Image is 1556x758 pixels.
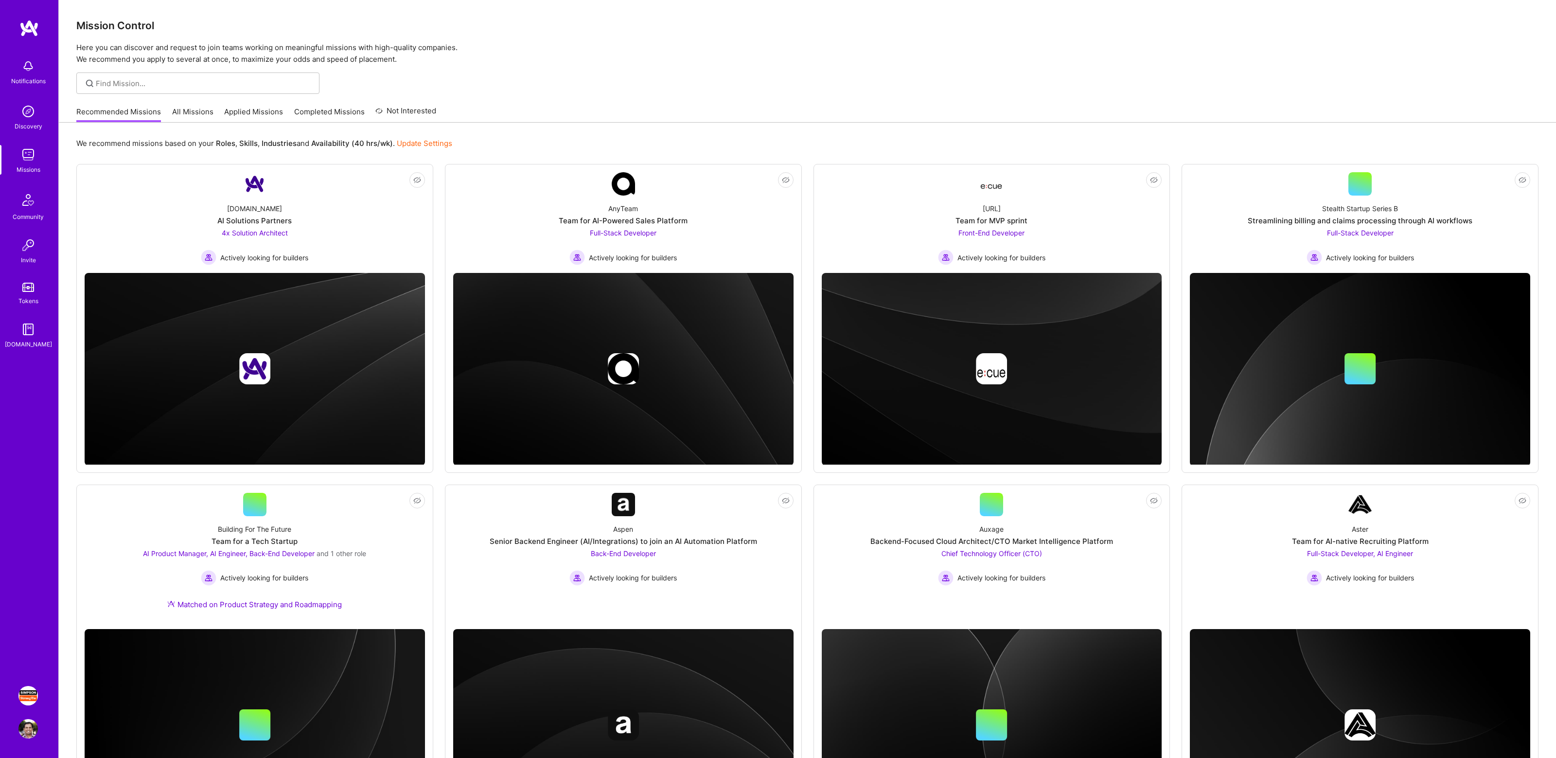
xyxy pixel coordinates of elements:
img: Company logo [976,353,1007,384]
i: icon EyeClosed [413,176,421,184]
img: Actively looking for builders [201,570,216,586]
span: Full-Stack Developer, AI Engineer [1307,549,1413,558]
span: AI Product Manager, AI Engineer, Back-End Developer [143,549,315,558]
i: icon EyeClosed [1519,497,1526,505]
i: icon EyeClosed [1150,176,1158,184]
span: Chief Technology Officer (CTO) [941,549,1042,558]
img: Company logo [239,353,270,384]
a: User Avatar [16,719,40,739]
a: AuxageBackend-Focused Cloud Architect/CTO Market Intelligence PlatformChief Technology Officer (C... [822,493,1162,621]
div: Missions [17,164,40,175]
i: icon EyeClosed [1150,497,1158,505]
a: All Missions [172,107,213,123]
a: Company LogoAsterTeam for AI-native Recruiting PlatformFull-Stack Developer, AI Engineer Actively... [1190,493,1530,621]
i: icon SearchGrey [84,78,95,89]
div: Stealth Startup Series B [1322,203,1398,214]
span: Actively looking for builders [1326,573,1414,583]
img: guide book [18,320,38,339]
span: Actively looking for builders [589,573,677,583]
div: Building For The Future [218,524,291,534]
img: cover [822,273,1162,466]
img: Actively looking for builders [1307,570,1322,586]
img: Actively looking for builders [569,250,585,265]
img: Simpson Strong-Tie: Product Manager [18,686,38,705]
b: Skills [239,139,258,148]
i: icon EyeClosed [782,176,790,184]
div: Tokens [18,296,38,306]
img: Invite [18,235,38,255]
div: Aspen [613,524,633,534]
p: Here you can discover and request to join teams working on meaningful missions with high-quality ... [76,42,1538,65]
img: Company logo [608,353,639,384]
img: cover [1190,273,1530,466]
div: Matched on Product Strategy and Roadmapping [167,599,342,610]
a: Update Settings [397,139,452,148]
a: Company Logo[URL]Team for MVP sprintFront-End Developer Actively looking for buildersActively loo... [822,172,1162,265]
img: Actively looking for builders [569,570,585,586]
img: Actively looking for builders [938,570,954,586]
div: Senior Backend Engineer (AI/Integrations) to join an AI Automation Platform [490,536,757,546]
img: Company logo [1344,709,1376,740]
div: Community [13,212,44,222]
div: Backend-Focused Cloud Architect/CTO Market Intelligence Platform [870,536,1113,546]
a: Building For The FutureTeam for a Tech StartupAI Product Manager, AI Engineer, Back-End Developer... [85,493,425,621]
span: Full-Stack Developer [1327,229,1394,237]
b: Availability (40 hrs/wk) [311,139,393,148]
span: and 1 other role [317,549,366,558]
div: [URL] [983,203,1001,214]
a: Simpson Strong-Tie: Product Manager [16,686,40,705]
span: Actively looking for builders [1326,253,1414,263]
span: Full-Stack Developer [590,229,656,237]
div: Aster [1352,524,1368,534]
div: Team for AI-Powered Sales Platform [559,216,688,226]
div: Team for MVP sprint [955,216,1027,226]
a: Recommended Missions [76,107,161,123]
div: [DOMAIN_NAME] [227,203,282,214]
img: Company Logo [243,172,266,196]
img: Company Logo [612,493,635,516]
div: Streamlining billing and claims processing through AI workflows [1248,216,1472,226]
div: Team for AI-native Recruiting Platform [1292,536,1429,546]
img: tokens [22,283,34,292]
img: Company logo [608,709,639,740]
span: Actively looking for builders [957,573,1045,583]
a: Completed Missions [294,107,365,123]
img: User Avatar [18,719,38,739]
span: Actively looking for builders [589,253,677,263]
img: bell [18,56,38,76]
img: discovery [18,102,38,121]
input: Find Mission... [96,78,312,89]
i: icon EyeClosed [782,497,790,505]
h3: Mission Control [76,19,1538,32]
span: Front-End Developer [958,229,1025,237]
img: Actively looking for builders [1307,250,1322,265]
b: Industries [262,139,297,148]
img: Community [17,188,40,212]
div: [DOMAIN_NAME] [5,339,52,349]
img: teamwork [18,145,38,164]
div: Auxage [979,524,1004,534]
div: Discovery [15,121,42,131]
img: Actively looking for builders [201,250,216,265]
span: 4x Solution Architect [222,229,288,237]
div: Invite [21,255,36,265]
div: Team for a Tech Startup [212,536,298,546]
a: Company LogoAnyTeamTeam for AI-Powered Sales PlatformFull-Stack Developer Actively looking for bu... [453,172,794,265]
img: cover [453,273,794,466]
img: Company Logo [612,172,635,196]
img: cover [85,273,425,466]
span: Actively looking for builders [220,573,308,583]
a: Not Interested [375,105,436,123]
div: Notifications [11,76,46,86]
i: icon EyeClosed [413,497,421,505]
img: logo [19,19,39,37]
i: icon EyeClosed [1519,176,1526,184]
div: AI Solutions Partners [217,216,292,226]
span: Actively looking for builders [957,253,1045,263]
img: Company Logo [980,175,1003,193]
p: We recommend missions based on your , , and . [76,138,452,148]
img: Ateam Purple Icon [167,600,175,608]
a: Company Logo[DOMAIN_NAME]AI Solutions Partners4x Solution Architect Actively looking for builders... [85,172,425,265]
img: Company Logo [1348,493,1372,516]
div: AnyTeam [608,203,638,214]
